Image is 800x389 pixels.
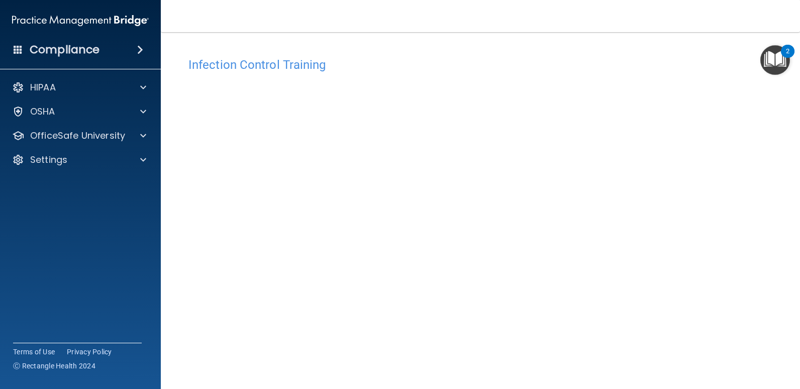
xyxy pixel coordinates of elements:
[13,361,95,371] span: Ⓒ Rectangle Health 2024
[12,130,146,142] a: OfficeSafe University
[12,154,146,166] a: Settings
[12,106,146,118] a: OSHA
[12,81,146,93] a: HIPAA
[30,154,67,166] p: Settings
[786,51,789,64] div: 2
[30,43,99,57] h4: Compliance
[760,45,790,75] button: Open Resource Center, 2 new notifications
[626,318,788,358] iframe: Drift Widget Chat Controller
[13,347,55,357] a: Terms of Use
[67,347,112,357] a: Privacy Policy
[30,106,55,118] p: OSHA
[12,11,149,31] img: PMB logo
[188,58,772,71] h4: Infection Control Training
[30,130,125,142] p: OfficeSafe University
[188,77,691,386] iframe: infection-control-training
[30,81,56,93] p: HIPAA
